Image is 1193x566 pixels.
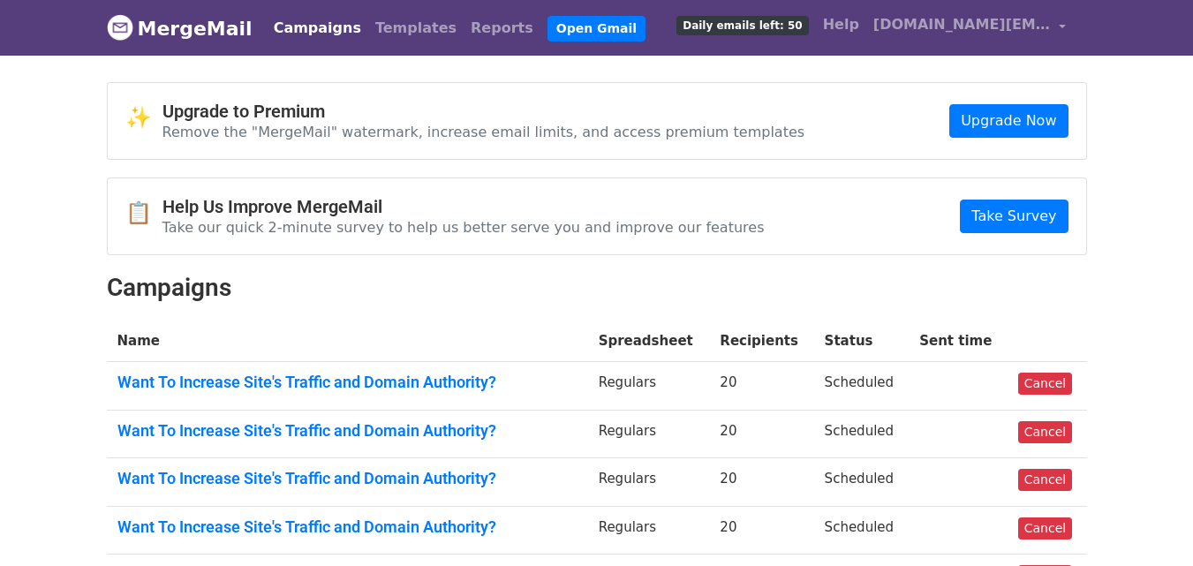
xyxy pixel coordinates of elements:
[676,16,808,35] span: Daily emails left: 50
[107,273,1087,303] h2: Campaigns
[709,458,813,507] td: 20
[547,16,646,42] a: Open Gmail
[866,7,1073,49] a: [DOMAIN_NAME][EMAIL_ADDRESS][DOMAIN_NAME]
[1018,421,1072,443] a: Cancel
[162,196,765,217] h4: Help Us Improve MergeMail
[117,373,578,392] a: Want To Increase Site's Traffic and Domain Authority?
[909,321,1008,362] th: Sent time
[709,410,813,458] td: 20
[107,14,133,41] img: MergeMail logo
[588,410,710,458] td: Regulars
[814,362,910,411] td: Scheduled
[117,517,578,537] a: Want To Increase Site's Traffic and Domain Authority?
[814,321,910,362] th: Status
[814,410,910,458] td: Scheduled
[709,321,813,362] th: Recipients
[107,10,253,47] a: MergeMail
[960,200,1068,233] a: Take Survey
[816,7,866,42] a: Help
[814,458,910,507] td: Scheduled
[588,506,710,555] td: Regulars
[1018,517,1072,540] a: Cancel
[588,362,710,411] td: Regulars
[709,506,813,555] td: 20
[162,101,805,122] h4: Upgrade to Premium
[709,362,813,411] td: 20
[125,200,162,226] span: 📋
[588,458,710,507] td: Regulars
[1018,469,1072,491] a: Cancel
[117,421,578,441] a: Want To Increase Site's Traffic and Domain Authority?
[162,123,805,141] p: Remove the "MergeMail" watermark, increase email limits, and access premium templates
[814,506,910,555] td: Scheduled
[368,11,464,46] a: Templates
[117,469,578,488] a: Want To Increase Site's Traffic and Domain Authority?
[873,14,1050,35] span: [DOMAIN_NAME][EMAIL_ADDRESS][DOMAIN_NAME]
[162,218,765,237] p: Take our quick 2-minute survey to help us better serve you and improve our features
[107,321,588,362] th: Name
[949,104,1068,138] a: Upgrade Now
[588,321,710,362] th: Spreadsheet
[1018,373,1072,395] a: Cancel
[669,7,815,42] a: Daily emails left: 50
[464,11,540,46] a: Reports
[267,11,368,46] a: Campaigns
[125,105,162,131] span: ✨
